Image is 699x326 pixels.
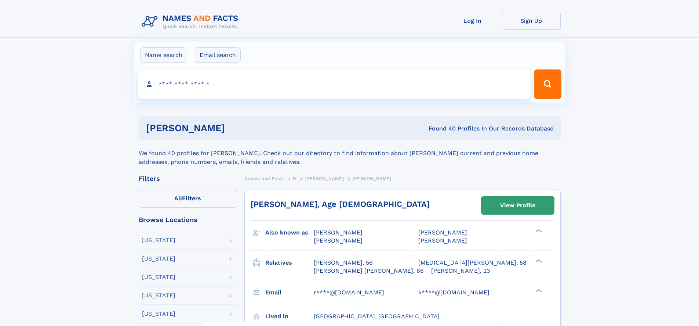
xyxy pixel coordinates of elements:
h3: Also known as [265,226,314,239]
button: Search Button [534,69,561,99]
a: Names and Facts [244,174,285,183]
span: [PERSON_NAME] [418,237,467,244]
h3: Lived in [265,310,314,323]
a: [MEDICAL_DATA][PERSON_NAME], 58 [418,259,527,267]
div: [US_STATE] [142,256,175,262]
a: Log In [443,12,502,30]
div: Found 40 Profiles In Our Records Database [327,125,553,133]
label: Email search [195,47,241,63]
span: D [293,176,296,181]
div: Browse Locations [139,216,237,223]
img: Logo Names and Facts [139,12,244,32]
span: [PERSON_NAME] [418,229,467,236]
input: search input [138,69,531,99]
div: Filters [139,175,237,182]
div: View Profile [500,197,535,214]
div: ❯ [534,288,542,293]
div: ❯ [534,258,542,263]
label: Filters [139,190,237,208]
span: [GEOGRAPHIC_DATA], [GEOGRAPHIC_DATA] [314,313,440,320]
h3: Email [265,286,314,299]
span: [PERSON_NAME] [314,229,363,236]
a: [PERSON_NAME] [PERSON_NAME], 66 [314,267,424,275]
div: We found 40 profiles for [PERSON_NAME]. Check out our directory to find information about [PERSON... [139,140,561,166]
div: [US_STATE] [142,293,175,298]
div: [US_STATE] [142,274,175,280]
div: [US_STATE] [142,237,175,243]
a: View Profile [481,197,554,214]
a: D [293,174,296,183]
div: [US_STATE] [142,311,175,317]
h3: Relatives [265,257,314,269]
label: Name search [140,47,187,63]
span: [PERSON_NAME] [352,176,392,181]
a: [PERSON_NAME], Age [DEMOGRAPHIC_DATA] [251,200,430,209]
div: ❯ [534,229,542,233]
a: [PERSON_NAME], 23 [431,267,490,275]
a: [PERSON_NAME] [305,174,344,183]
a: [PERSON_NAME], 56 [314,259,373,267]
span: [PERSON_NAME] [314,237,363,244]
h1: [PERSON_NAME] [146,123,327,133]
span: [PERSON_NAME] [305,176,344,181]
span: All [174,195,182,202]
a: Sign Up [502,12,561,30]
